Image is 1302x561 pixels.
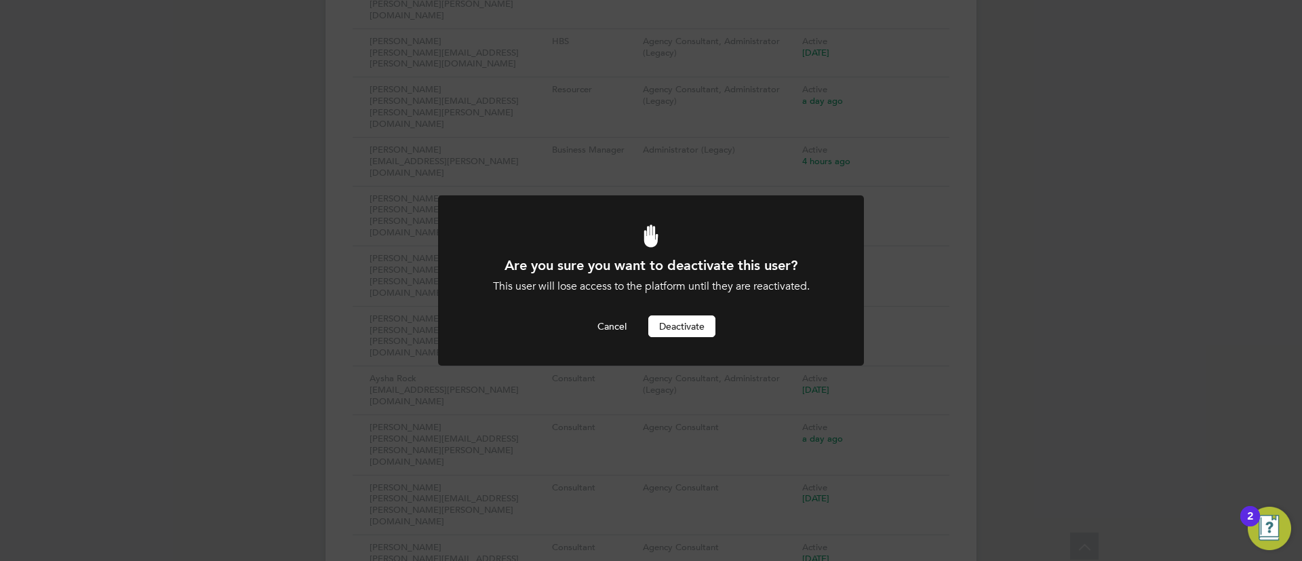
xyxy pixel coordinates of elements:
div: 2 [1247,516,1253,534]
button: Cancel [587,315,637,337]
p: This user will lose access to the platform until they are reactivated. [475,279,827,294]
h1: Are you sure you want to deactivate this user? [475,256,827,274]
button: Open Resource Center, 2 new notifications [1248,507,1291,550]
button: Deactivate [648,315,715,337]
